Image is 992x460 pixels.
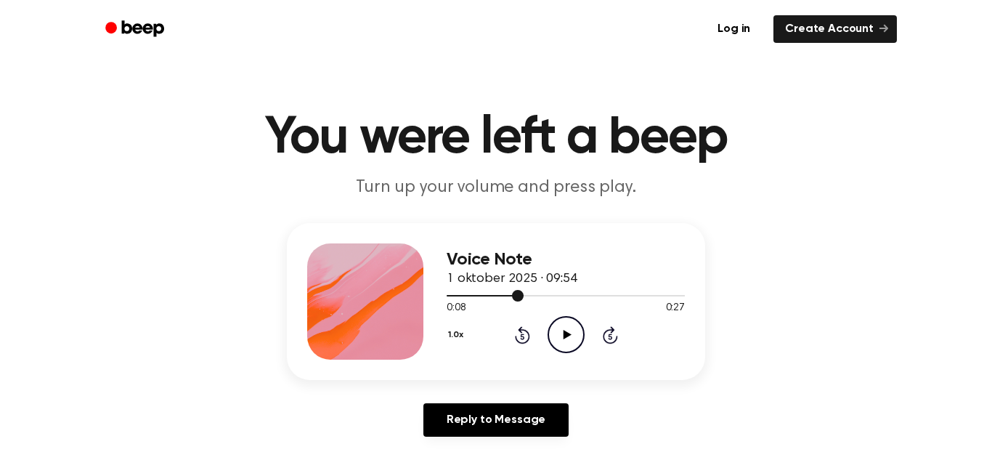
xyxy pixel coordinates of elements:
span: 1 oktober 2025 · 09:54 [447,273,577,286]
a: Beep [95,15,177,44]
p: Turn up your volume and press play. [217,176,775,200]
span: 0:08 [447,301,465,316]
a: Log in [703,12,765,46]
span: 0:27 [666,301,685,316]
button: 1.0x [447,323,468,347]
h3: Voice Note [447,250,685,270]
h1: You were left a beep [124,112,868,164]
a: Reply to Message [423,403,569,437]
a: Create Account [773,15,897,43]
